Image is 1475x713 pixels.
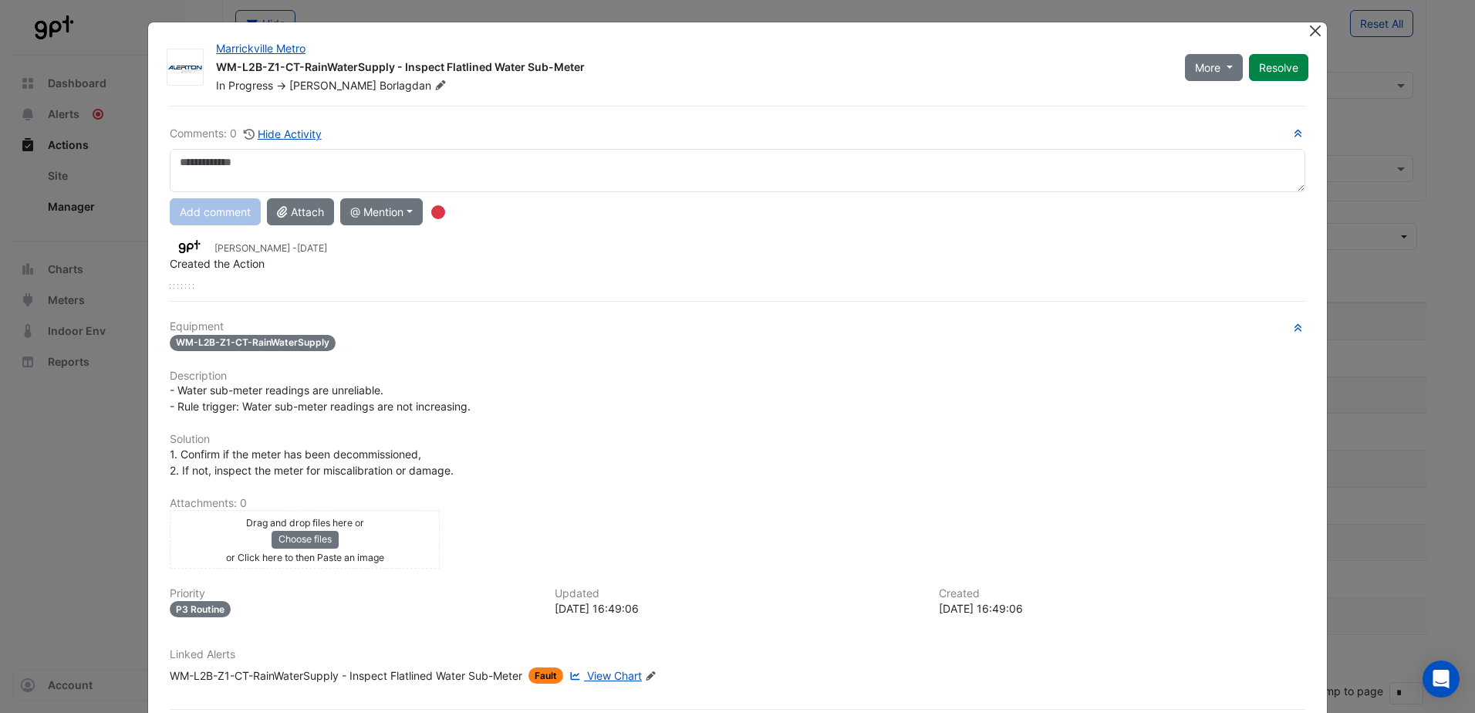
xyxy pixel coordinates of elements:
span: WM-L2B-Z1-CT-RainWaterSupply [170,335,336,351]
fa-icon: Edit Linked Alerts [645,671,656,682]
small: or Click here to then Paste an image [226,552,384,563]
span: 1. Confirm if the meter has been decommissioned, 2. If not, inspect the meter for miscalibration ... [170,448,454,477]
span: [PERSON_NAME] [289,79,376,92]
h6: Priority [170,587,536,600]
button: @ Mention [340,198,423,225]
h6: Solution [170,433,1305,446]
a: View Chart [566,667,642,684]
span: In Progress [216,79,273,92]
h6: Equipment [170,320,1305,333]
span: Created the Action [170,257,265,270]
span: 2025-08-14 16:49:06 [297,242,327,254]
button: More [1185,54,1243,81]
div: Comments: 0 [170,125,322,143]
span: View Chart [587,669,642,682]
div: P3 Routine [170,601,231,617]
h6: Description [170,370,1305,383]
a: Marrickville Metro [216,42,305,55]
h6: Created [939,587,1305,600]
small: Drag and drop files here or [246,517,364,529]
h6: Linked Alerts [170,648,1305,661]
div: Open Intercom Messenger [1423,661,1460,698]
div: WM-L2B-Z1-CT-RainWaterSupply - Inspect Flatlined Water Sub-Meter [216,59,1166,78]
h6: Attachments: 0 [170,497,1305,510]
div: [DATE] 16:49:06 [939,600,1305,617]
div: Tooltip anchor [431,205,445,219]
button: Choose files [272,531,339,548]
img: Alerton [167,60,203,76]
h6: Updated [555,587,921,600]
span: - Water sub-meter readings are unreliable. - Rule trigger: Water sub-meter readings are not incre... [170,384,471,413]
img: GPT Retail [170,238,208,255]
button: Resolve [1249,54,1308,81]
button: Close [1308,22,1324,39]
small: [PERSON_NAME] - [214,242,327,255]
div: [DATE] 16:49:06 [555,600,921,617]
div: WM-L2B-Z1-CT-RainWaterSupply - Inspect Flatlined Water Sub-Meter [170,667,522,684]
span: Borlagdan [380,78,449,93]
button: Hide Activity [243,125,322,143]
button: Attach [267,198,334,225]
span: Fault [528,667,563,684]
span: -> [276,79,286,92]
span: More [1195,59,1220,76]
